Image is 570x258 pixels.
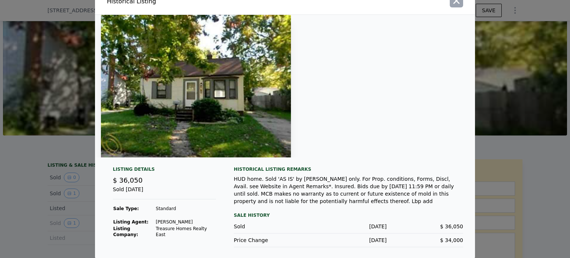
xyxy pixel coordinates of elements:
div: Price Change [234,236,310,244]
td: Treasure Homes Realty East [155,225,216,238]
span: $ 36,050 [440,223,463,229]
div: Sale History [234,211,463,220]
div: Listing Details [113,166,216,175]
strong: Listing Company: [113,226,138,237]
div: [DATE] [310,223,387,230]
div: Sold [234,223,310,230]
div: HUD home. Sold 'AS IS' by [PERSON_NAME] only. For Prop. conditions, Forms, Discl, Avail. see Webs... [234,175,463,205]
strong: Listing Agent: [113,219,148,225]
div: [DATE] [310,236,387,244]
div: Sold [DATE] [113,186,216,199]
span: $ 34,000 [440,237,463,243]
td: [PERSON_NAME] [155,219,216,225]
span: $ 36,050 [113,176,142,184]
td: Standard [155,205,216,212]
strong: Sale Type: [113,206,139,211]
img: Property Img [101,15,291,157]
div: Historical Listing remarks [234,166,463,172]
